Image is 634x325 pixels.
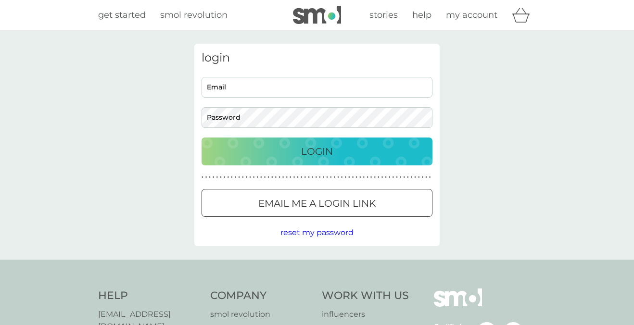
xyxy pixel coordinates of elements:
[334,175,336,180] p: ●
[279,175,280,180] p: ●
[209,175,211,180] p: ●
[412,10,431,20] span: help
[411,175,413,180] p: ●
[297,175,299,180] p: ●
[202,175,203,180] p: ●
[282,175,284,180] p: ●
[378,175,380,180] p: ●
[400,175,402,180] p: ●
[202,189,432,217] button: Email me a login link
[246,175,248,180] p: ●
[98,8,146,22] a: get started
[304,175,306,180] p: ●
[98,10,146,20] span: get started
[355,175,357,180] p: ●
[367,175,368,180] p: ●
[429,175,431,180] p: ●
[271,175,273,180] p: ●
[374,175,376,180] p: ●
[231,175,233,180] p: ●
[256,175,258,180] p: ●
[202,51,432,65] h3: login
[235,175,237,180] p: ●
[425,175,427,180] p: ●
[224,175,226,180] p: ●
[393,175,394,180] p: ●
[369,10,398,20] span: stories
[286,175,288,180] p: ●
[238,175,240,180] p: ●
[205,175,207,180] p: ●
[359,175,361,180] p: ●
[264,175,266,180] p: ●
[389,175,391,180] p: ●
[210,308,313,321] a: smol revolution
[315,175,317,180] p: ●
[280,228,354,237] span: reset my password
[385,175,387,180] p: ●
[322,288,409,303] h4: Work With Us
[213,175,215,180] p: ●
[407,175,409,180] p: ●
[301,144,333,159] p: Login
[323,175,325,180] p: ●
[202,137,432,165] button: Login
[308,175,310,180] p: ●
[422,175,424,180] p: ●
[319,175,321,180] p: ●
[412,8,431,22] a: help
[220,175,222,180] p: ●
[363,175,365,180] p: ●
[293,6,341,24] img: smol
[160,8,228,22] a: smol revolution
[403,175,405,180] p: ●
[312,175,314,180] p: ●
[341,175,343,180] p: ●
[216,175,218,180] p: ●
[446,10,497,20] span: my account
[369,8,398,22] a: stories
[227,175,229,180] p: ●
[267,175,269,180] p: ●
[275,175,277,180] p: ●
[98,288,201,303] h4: Help
[253,175,255,180] p: ●
[260,175,262,180] p: ●
[396,175,398,180] p: ●
[337,175,339,180] p: ●
[348,175,350,180] p: ●
[301,175,303,180] p: ●
[242,175,244,180] p: ●
[370,175,372,180] p: ●
[330,175,332,180] p: ●
[434,288,482,321] img: smol
[352,175,354,180] p: ●
[280,226,354,239] button: reset my password
[446,8,497,22] a: my account
[381,175,383,180] p: ●
[249,175,251,180] p: ●
[344,175,346,180] p: ●
[160,10,228,20] span: smol revolution
[414,175,416,180] p: ●
[293,175,295,180] p: ●
[210,288,313,303] h4: Company
[326,175,328,180] p: ●
[322,308,409,321] a: influencers
[418,175,420,180] p: ●
[258,196,376,211] p: Email me a login link
[512,5,536,25] div: basket
[290,175,292,180] p: ●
